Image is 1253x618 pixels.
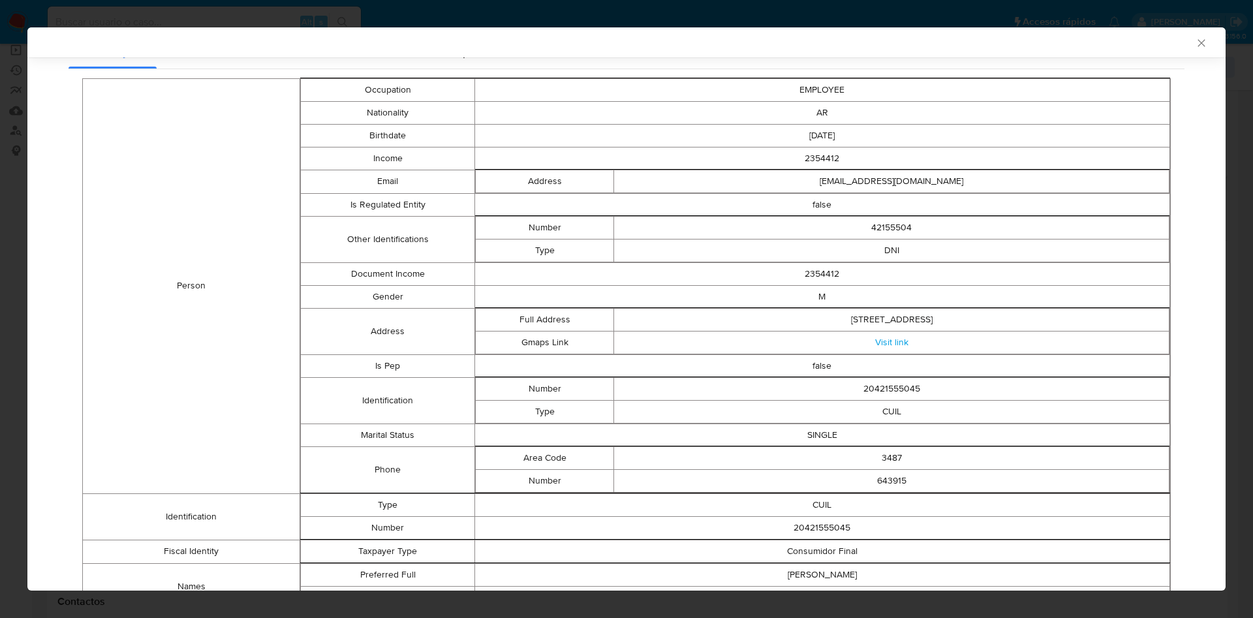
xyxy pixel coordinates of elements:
[614,170,1169,193] td: [EMAIL_ADDRESS][DOMAIN_NAME]
[301,563,474,586] td: Preferred Full
[301,516,474,539] td: Number
[474,516,1169,539] td: 20421555045
[475,377,614,400] td: Number
[474,424,1169,446] td: SINGLE
[475,469,614,492] td: Number
[301,262,474,285] td: Document Income
[301,170,474,193] td: Email
[301,586,474,609] td: Legal
[475,331,614,354] td: Gmaps Link
[83,493,300,540] td: Identification
[875,335,908,348] a: Visit link
[474,101,1169,124] td: AR
[301,493,474,516] td: Type
[614,308,1169,331] td: [STREET_ADDRESS]
[614,377,1169,400] td: 20421555045
[301,147,474,170] td: Income
[474,262,1169,285] td: 2354412
[475,308,614,331] td: Full Address
[301,540,474,563] td: Taxpayer Type
[301,124,474,147] td: Birthdate
[614,216,1169,239] td: 42155504
[614,239,1169,262] td: DNI
[301,285,474,308] td: Gender
[475,446,614,469] td: Area Code
[474,540,1169,563] td: Consumidor Final
[475,216,614,239] td: Number
[474,147,1169,170] td: 2354412
[474,586,1169,609] td: [PERSON_NAME]
[301,216,474,262] td: Other Identifications
[614,400,1169,423] td: CUIL
[301,354,474,377] td: Is Pep
[1195,37,1207,48] button: Cerrar ventana
[474,563,1169,586] td: [PERSON_NAME]
[475,170,614,193] td: Address
[474,354,1169,377] td: false
[301,377,474,424] td: Identification
[475,239,614,262] td: Type
[301,78,474,101] td: Occupation
[83,563,300,610] td: Names
[614,446,1169,469] td: 3487
[614,469,1169,492] td: 643915
[83,540,300,563] td: Fiscal Identity
[475,400,614,423] td: Type
[27,27,1226,591] div: closure-recommendation-modal
[474,124,1169,147] td: [DATE]
[474,285,1169,308] td: M
[474,78,1169,101] td: EMPLOYEE
[301,193,474,216] td: Is Regulated Entity
[474,193,1169,216] td: false
[301,446,474,493] td: Phone
[474,493,1169,516] td: CUIL
[301,308,474,354] td: Address
[83,78,300,493] td: Person
[301,424,474,446] td: Marital Status
[301,101,474,124] td: Nationality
